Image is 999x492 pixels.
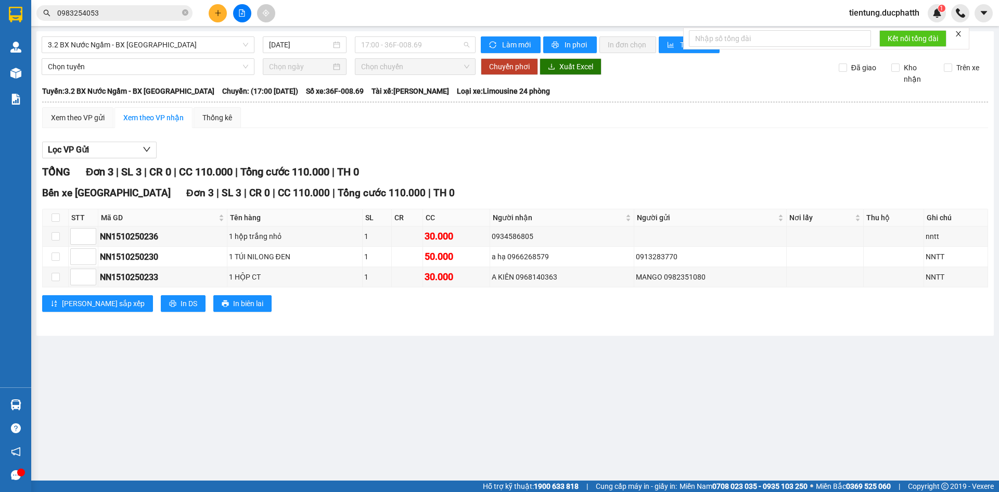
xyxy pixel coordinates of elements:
[361,37,469,53] span: 17:00 - 36F-008.69
[222,85,298,97] span: Chuyến: (17:00 [DATE])
[240,166,329,178] span: Tổng cước 110.000
[816,481,891,492] span: Miền Bắc
[101,212,216,223] span: Mã GD
[926,251,986,262] div: NNTT
[42,142,157,158] button: Lọc VP Gửi
[425,229,488,244] div: 30.000
[543,36,597,53] button: printerIn phơi
[712,482,808,490] strong: 0708 023 035 - 0935 103 250
[278,187,330,199] span: CC 110.000
[559,61,593,72] span: Xuất Excel
[979,8,989,18] span: caret-down
[98,226,227,247] td: NN1510250236
[116,166,119,178] span: |
[186,187,214,199] span: Đơn 3
[879,30,946,47] button: Kết nối tổng đài
[363,209,392,226] th: SL
[233,298,263,309] span: In biên lai
[11,447,21,457] span: notification
[257,4,275,22] button: aim
[337,166,359,178] span: TH 0
[273,187,275,199] span: |
[174,166,176,178] span: |
[213,295,272,312] button: printerIn biên lai
[179,166,233,178] span: CC 110.000
[540,58,601,75] button: downloadXuất Excel
[481,58,538,75] button: Chuyển phơi
[888,33,938,44] span: Kết nối tổng đài
[222,300,229,308] span: printer
[940,5,943,12] span: 1
[483,481,579,492] span: Hỗ trợ kỹ thuật:
[565,39,588,51] span: In phơi
[956,8,965,18] img: phone-icon
[955,30,962,37] span: close
[244,187,247,199] span: |
[149,166,171,178] span: CR 0
[62,298,145,309] span: [PERSON_NAME] sắp xếp
[11,423,21,433] span: question-circle
[48,37,248,53] span: 3.2 BX Nước Ngầm - BX Hoằng Hóa
[493,212,623,223] span: Người nhận
[926,271,986,283] div: NNTT
[262,9,270,17] span: aim
[10,42,21,53] img: warehouse-icon
[548,63,555,71] span: download
[428,187,431,199] span: |
[229,271,361,283] div: 1 HỘP CT
[502,39,532,51] span: Làm mới
[900,62,936,85] span: Kho nhận
[599,36,656,53] button: In đơn chọn
[143,145,151,154] span: down
[637,212,776,223] span: Người gửi
[938,5,945,12] sup: 1
[98,267,227,287] td: NN1510250233
[425,249,488,264] div: 50.000
[10,399,21,410] img: warehouse-icon
[846,482,891,490] strong: 0369 525 060
[269,39,331,51] input: 15/10/2025
[864,209,924,226] th: Thu hộ
[235,166,238,178] span: |
[222,187,241,199] span: SL 3
[100,250,225,263] div: NN1510250230
[51,112,105,123] div: Xem theo VP gửi
[425,270,488,284] div: 30.000
[667,41,676,49] span: bar-chart
[42,87,214,95] b: Tuyến: 3.2 BX Nước Ngầm - BX [GEOGRAPHIC_DATA]
[209,4,227,22] button: plus
[10,94,21,105] img: solution-icon
[98,247,227,267] td: NN1510250230
[361,59,469,74] span: Chọn chuyến
[689,30,871,47] input: Nhập số tổng đài
[534,482,579,490] strong: 1900 633 818
[50,300,58,308] span: sort-ascending
[789,212,853,223] span: Nơi lấy
[586,481,588,492] span: |
[659,36,720,53] button: bar-chartThống kê
[100,230,225,243] div: NN1510250236
[332,187,335,199] span: |
[596,481,677,492] span: Cung cấp máy in - giấy in:
[249,187,270,199] span: CR 0
[9,7,22,22] img: logo-vxr
[48,59,248,74] span: Chọn tuyến
[238,9,246,17] span: file-add
[636,251,785,262] div: 0913283770
[941,483,949,490] span: copyright
[69,209,98,226] th: STT
[364,251,390,262] div: 1
[372,85,449,97] span: Tài xế: [PERSON_NAME]
[481,36,541,53] button: syncLàm mới
[899,481,900,492] span: |
[423,209,490,226] th: CC
[229,231,361,242] div: 1 hộp trắng nhỏ
[57,7,180,19] input: Tìm tên, số ĐT hoặc mã đơn
[457,85,550,97] span: Loại xe: Limousine 24 phòng
[332,166,335,178] span: |
[392,209,423,226] th: CR
[10,68,21,79] img: warehouse-icon
[926,231,986,242] div: nntt
[492,231,632,242] div: 0934586805
[227,209,363,226] th: Tên hàng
